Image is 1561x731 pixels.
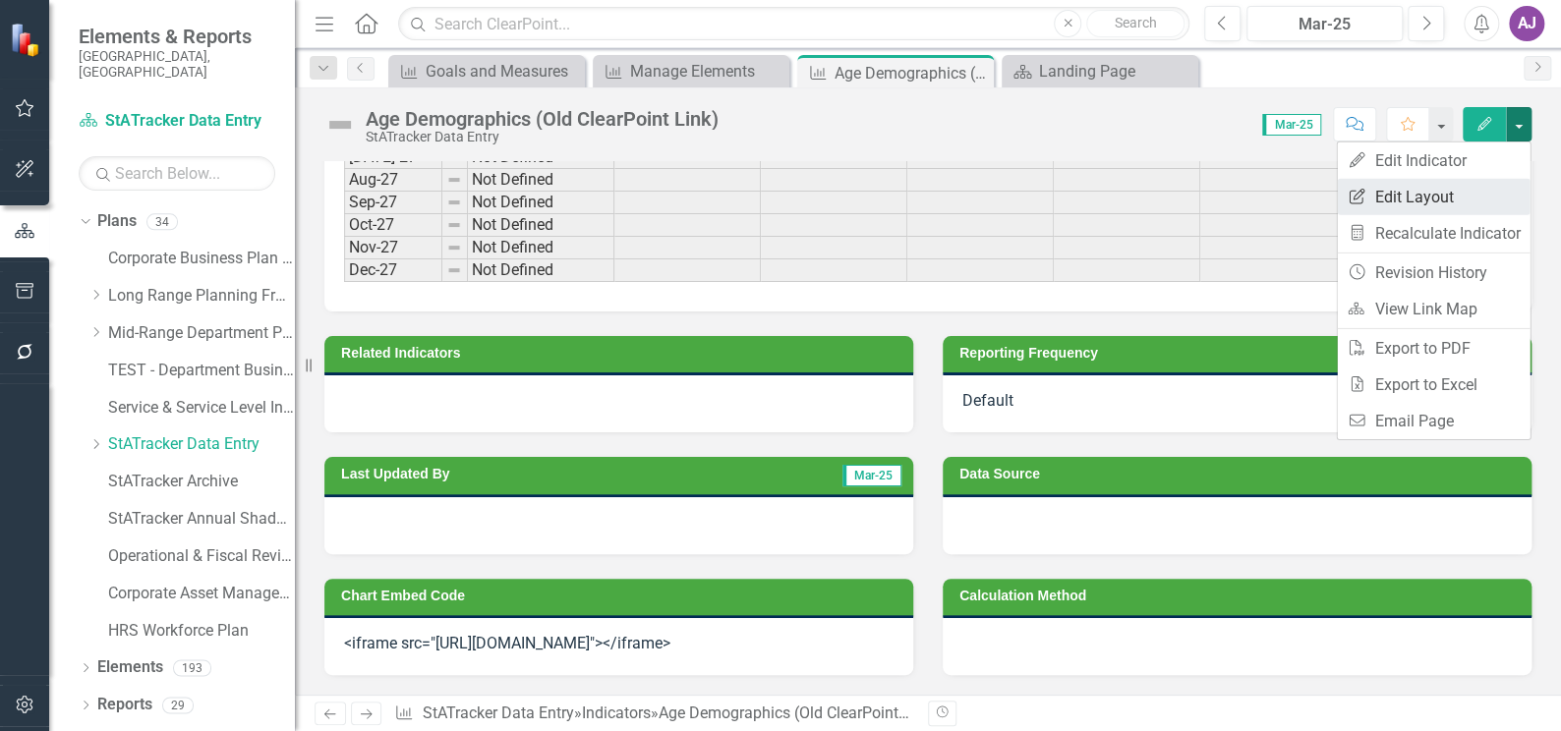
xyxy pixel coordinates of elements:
a: Indicators [582,703,651,722]
div: » » [394,703,912,725]
h3: Chart Embed Code [341,589,903,603]
h3: Data Source [959,467,1522,481]
a: Plans [97,210,137,233]
a: Reports [97,694,152,716]
td: Not Defined [468,237,614,259]
img: 8DAGhfEEPCf229AAAAAElFTkSuQmCC [446,172,462,188]
span: Mar-25 [1262,114,1321,136]
a: Edit Indicator [1337,142,1530,179]
a: HRS Workforce Plan [108,620,295,643]
a: Service & Service Level Inventory [108,397,295,420]
h3: Related Indicators [341,346,903,361]
td: Aug-27 [344,169,442,192]
a: View Link Map [1337,291,1530,327]
img: Not Defined [324,109,356,141]
a: Elements [97,656,163,679]
a: Goals and Measures [393,59,580,84]
td: Dec-27 [344,259,442,282]
span: Search [1115,15,1157,30]
div: Default [943,375,1532,432]
div: Manage Elements [630,59,784,84]
a: Corporate Asset Management Plan [108,583,295,605]
button: AJ [1509,6,1544,41]
img: 8DAGhfEEPCf229AAAAAElFTkSuQmCC [446,195,462,210]
span: Mar-25 [842,465,901,486]
td: Nov-27 [344,237,442,259]
button: Mar-25 [1246,6,1403,41]
div: 29 [162,697,194,713]
a: StATracker Archive [108,471,295,493]
td: Not Defined [468,214,614,237]
button: Search [1086,10,1185,37]
div: Age Demographics (Old ClearPoint Link) [835,61,989,85]
a: Landing Page [1007,59,1193,84]
a: Recalculate Indicator [1337,215,1530,252]
img: ClearPoint Strategy [9,22,45,58]
img: 8DAGhfEEPCf229AAAAAElFTkSuQmCC [446,262,462,278]
a: Export to PDF [1337,330,1530,366]
td: Not Defined [468,169,614,192]
div: Age Demographics (Old ClearPoint Link) [366,108,719,130]
small: [GEOGRAPHIC_DATA], [GEOGRAPHIC_DATA] [79,48,275,81]
a: StATracker Data Entry [108,433,295,456]
td: Not Defined [468,259,614,282]
a: Long Range Planning Framework [108,285,295,308]
div: 34 [146,213,178,230]
h3: Last Updated By [341,467,701,481]
a: Edit Layout [1337,179,1530,215]
td: Not Defined [468,192,614,214]
div: Age Demographics (Old ClearPoint Link) [659,703,938,722]
div: Goals and Measures [426,59,580,84]
div: Mar-25 [1253,13,1396,36]
h3: Reporting Frequency [959,346,1522,361]
a: Operational & Fiscal Review [108,545,295,568]
a: Mid-Range Department Plans [108,322,295,345]
a: Email Page [1337,403,1530,439]
a: TEST - Department Business Plan [108,360,295,382]
td: Oct-27 [344,214,442,237]
img: 8DAGhfEEPCf229AAAAAElFTkSuQmCC [446,217,462,233]
div: 193 [173,659,211,676]
a: Export to Excel [1337,366,1530,403]
div: Landing Page [1039,59,1193,84]
span: Elements & Reports [79,25,275,48]
input: Search ClearPoint... [398,7,1189,41]
a: StATracker Data Entry [79,110,275,133]
a: Corporate Business Plan ([DATE]-[DATE]) [108,248,295,270]
a: StATracker Data Entry [423,703,574,722]
td: Sep-27 [344,192,442,214]
a: Manage Elements [598,59,784,84]
span: <iframe src="[URL][DOMAIN_NAME]"></iframe> [344,634,670,652]
img: 8DAGhfEEPCf229AAAAAElFTkSuQmCC [446,240,462,255]
h3: Calculation Method [959,589,1522,603]
div: StATracker Data Entry [366,130,719,144]
a: StATracker Annual Shadow [108,508,295,531]
input: Search Below... [79,156,275,191]
a: Revision History [1337,254,1530,291]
